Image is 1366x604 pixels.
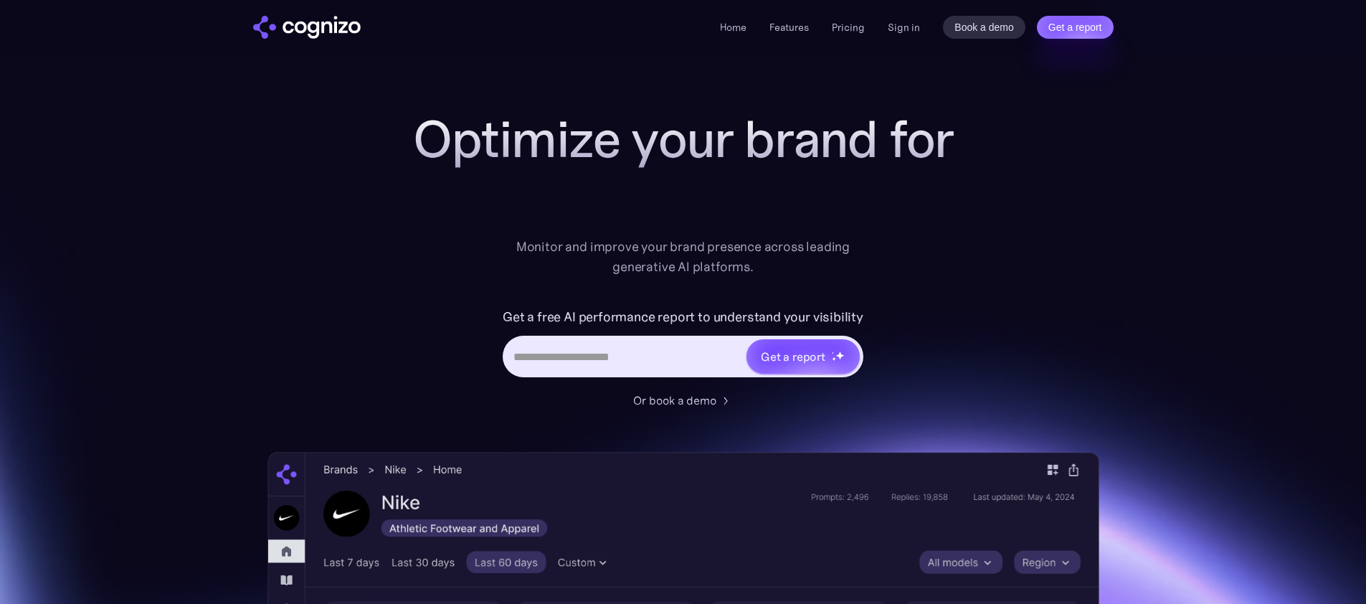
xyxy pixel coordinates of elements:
div: Or book a demo [633,392,716,409]
form: Hero URL Input Form [503,306,863,384]
a: Or book a demo [633,392,734,409]
a: Pricing [832,21,865,34]
a: Get a reportstarstarstar [745,338,861,375]
a: Book a demo [943,16,1025,39]
a: Features [769,21,809,34]
img: star [832,357,837,362]
img: cognizo logo [253,16,361,39]
label: Get a free AI performance report to understand your visibility [503,306,863,329]
a: Sign in [888,19,920,36]
a: Get a report [1037,16,1114,39]
img: star [835,351,845,360]
div: Monitor and improve your brand presence across leading generative AI platforms. [507,237,860,277]
a: Home [720,21,746,34]
h1: Optimize your brand for [397,110,970,168]
div: Get a report [761,348,825,365]
img: star [832,351,834,354]
a: home [253,16,361,39]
